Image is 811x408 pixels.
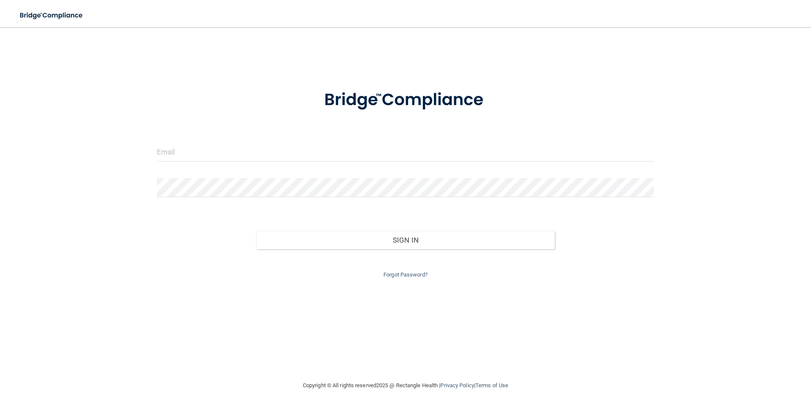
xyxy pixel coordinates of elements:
input: Email [157,143,654,162]
a: Forgot Password? [383,271,428,278]
img: bridge_compliance_login_screen.278c3ca4.svg [13,7,91,24]
a: Terms of Use [475,382,508,388]
img: bridge_compliance_login_screen.278c3ca4.svg [307,78,504,122]
a: Privacy Policy [440,382,474,388]
button: Sign In [256,231,555,249]
div: Copyright © All rights reserved 2025 @ Rectangle Health | | [251,372,560,399]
